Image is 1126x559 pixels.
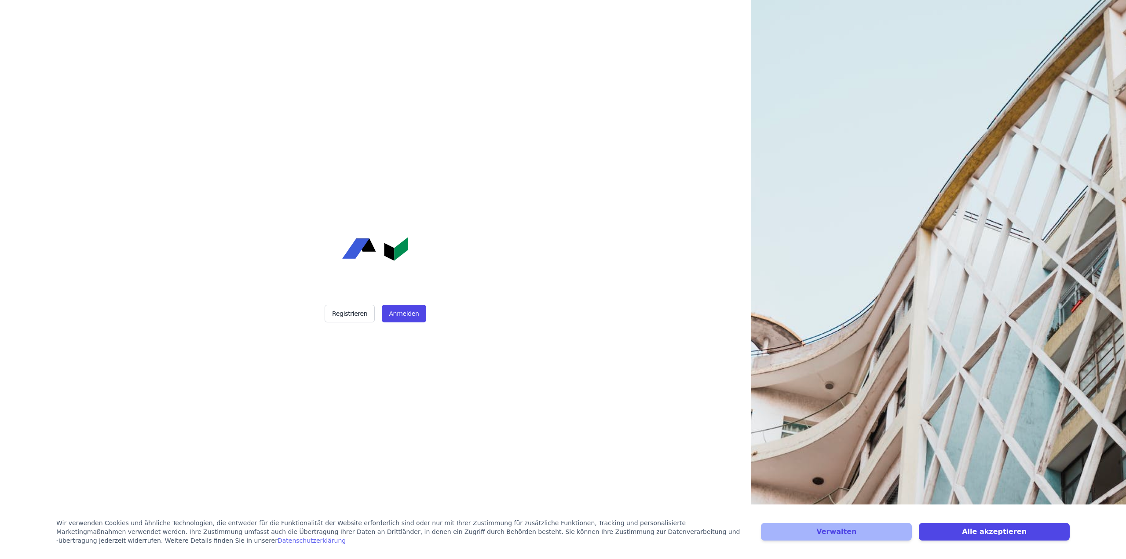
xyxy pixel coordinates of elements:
[919,523,1070,541] button: Alle akzeptieren
[761,523,912,541] button: Verwalten
[278,537,346,544] a: Datenschutzerklärung
[56,519,750,545] div: Wir verwenden Cookies und ähnliche Technologien, die entweder für die Funktionalität der Website ...
[325,305,375,322] button: Registrieren
[342,237,408,261] img: Concular
[382,305,426,322] button: Anmelden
